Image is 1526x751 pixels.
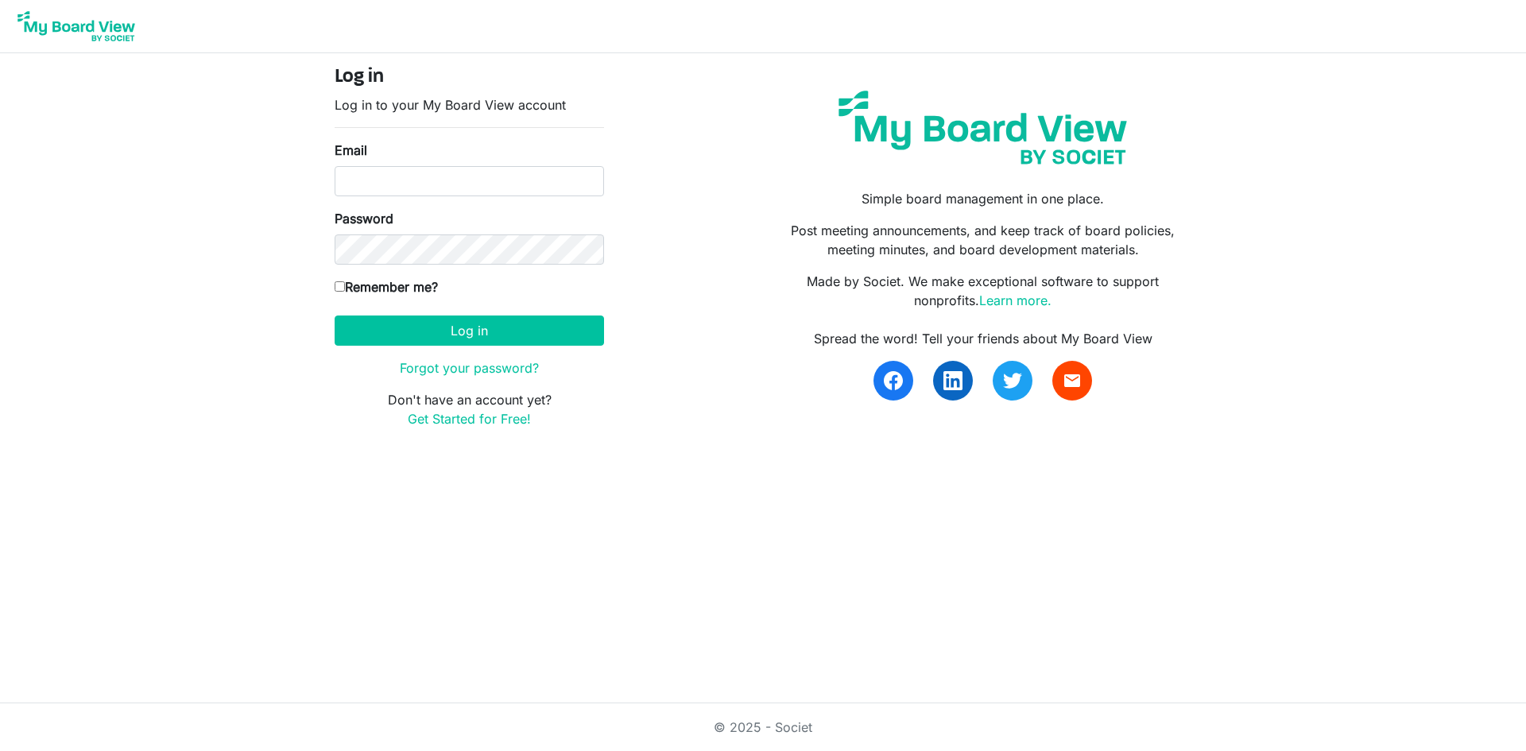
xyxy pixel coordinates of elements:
img: My Board View Logo [13,6,140,46]
p: Post meeting announcements, and keep track of board policies, meeting minutes, and board developm... [775,221,1191,259]
a: © 2025 - Societ [714,719,812,735]
label: Email [335,141,367,160]
img: my-board-view-societ.svg [827,79,1139,176]
p: Made by Societ. We make exceptional software to support nonprofits. [775,272,1191,310]
h4: Log in [335,66,604,89]
label: Remember me? [335,277,438,296]
a: Learn more. [979,292,1052,308]
div: Spread the word! Tell your friends about My Board View [775,329,1191,348]
img: twitter.svg [1003,371,1022,390]
a: email [1052,361,1092,401]
p: Don't have an account yet? [335,390,604,428]
p: Simple board management in one place. [775,189,1191,208]
a: Forgot your password? [400,360,539,376]
a: Get Started for Free! [408,411,531,427]
input: Remember me? [335,281,345,292]
label: Password [335,209,393,228]
img: linkedin.svg [943,371,962,390]
button: Log in [335,315,604,346]
p: Log in to your My Board View account [335,95,604,114]
img: facebook.svg [884,371,903,390]
span: email [1063,371,1082,390]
